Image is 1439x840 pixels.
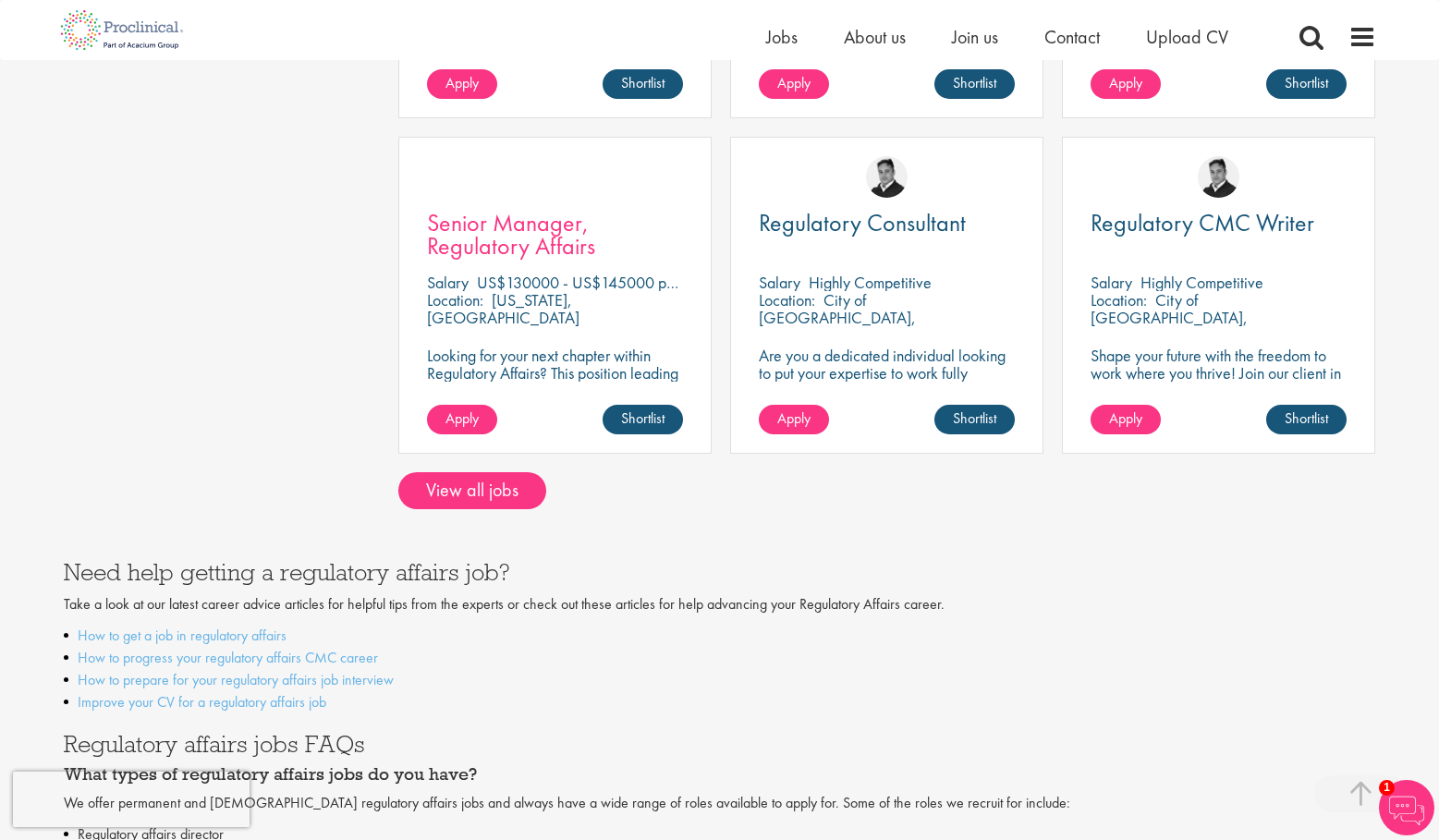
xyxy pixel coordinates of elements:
p: Highly Competitive [1140,272,1263,293]
a: Apply [427,69,497,99]
p: Shape your future with the freedom to work where you thrive! Join our client in this fully remote... [1091,347,1347,399]
a: Join us [952,25,998,49]
span: Salary [1091,272,1132,293]
span: Apply [445,73,479,92]
p: We offer permanent and [DEMOGRAPHIC_DATA] regulatory affairs jobs and always have a wide range of... [64,793,1376,814]
h4: What types of regulatory affairs jobs do you have? [64,765,1376,784]
a: Shortlist [934,405,1015,434]
a: About us [844,25,906,49]
a: Apply [427,405,497,434]
a: Jobs [766,25,798,49]
p: [US_STATE], [GEOGRAPHIC_DATA] [427,289,579,328]
a: Apply [1091,405,1161,434]
a: Contact [1044,25,1100,49]
h3: Regulatory affairs jobs FAQs [64,732,1376,756]
span: Apply [777,408,811,428]
span: Apply [445,408,479,428]
p: Take a look at our latest career advice articles for helpful tips from the experts or check out t... [64,594,1376,615]
a: Shortlist [934,69,1015,99]
span: 1 [1379,780,1395,796]
span: Apply [1109,408,1142,428]
h3: Need help getting a regulatory affairs job? [64,560,1376,584]
a: View all jobs [398,472,546,509]
p: Are you a dedicated individual looking to put your expertise to work fully flexibly in a remote p... [759,347,1015,434]
a: Regulatory Consultant [759,212,1015,235]
iframe: reCAPTCHA [13,772,250,827]
a: Apply [759,405,829,434]
span: Apply [777,73,811,92]
span: Senior Manager, Regulatory Affairs [427,207,595,262]
p: City of [GEOGRAPHIC_DATA], [GEOGRAPHIC_DATA] [759,289,916,346]
img: Chatbot [1379,780,1434,835]
img: Peter Duvall [866,156,908,198]
span: Regulatory CMC Writer [1091,207,1314,238]
a: Shortlist [1266,69,1347,99]
a: Upload CV [1146,25,1228,49]
span: Regulatory Consultant [759,207,966,238]
span: Location: [427,289,483,310]
span: Location: [1091,289,1147,310]
p: US$130000 - US$145000 per annum [477,272,725,293]
img: Peter Duvall [1198,156,1239,198]
a: Apply [1091,69,1161,99]
a: Shortlist [603,405,683,434]
a: Regulatory CMC Writer [1091,212,1347,235]
span: Salary [427,272,469,293]
a: How to progress your regulatory affairs CMC career [78,648,378,667]
a: Improve your CV for a regulatory affairs job [78,692,326,712]
a: Shortlist [1266,405,1347,434]
p: Looking for your next chapter within Regulatory Affairs? This position leading projects and worki... [427,347,683,417]
a: Apply [759,69,829,99]
a: Shortlist [603,69,683,99]
a: How to prepare for your regulatory affairs job interview [78,670,394,689]
span: Salary [759,272,800,293]
span: Location: [759,289,815,310]
a: How to get a job in regulatory affairs [78,626,287,645]
p: City of [GEOGRAPHIC_DATA], [GEOGRAPHIC_DATA] [1091,289,1248,346]
a: Senior Manager, Regulatory Affairs [427,212,683,258]
p: Highly Competitive [809,272,932,293]
span: Apply [1109,73,1142,92]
